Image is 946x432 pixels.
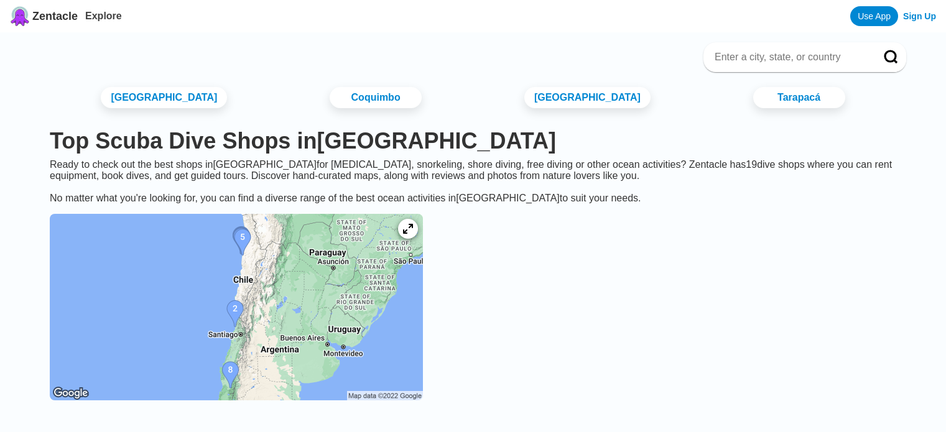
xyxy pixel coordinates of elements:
a: Use App [850,6,898,26]
span: Zentacle [32,10,78,23]
a: Chile dive site map [40,204,433,413]
div: Ready to check out the best shops in [GEOGRAPHIC_DATA] for [MEDICAL_DATA], snorkeling, shore divi... [40,159,906,204]
h1: Top Scuba Dive Shops in [GEOGRAPHIC_DATA] [50,128,896,154]
img: Chile dive site map [50,214,423,400]
a: Coquimbo [330,87,422,108]
a: Zentacle logoZentacle [10,6,78,26]
img: Zentacle logo [10,6,30,26]
a: [GEOGRAPHIC_DATA] [101,87,227,108]
a: [GEOGRAPHIC_DATA] [524,87,651,108]
a: Tarapacá [753,87,845,108]
a: Explore [85,11,122,21]
input: Enter a city, state, or country [713,51,866,63]
a: Sign Up [903,11,936,21]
